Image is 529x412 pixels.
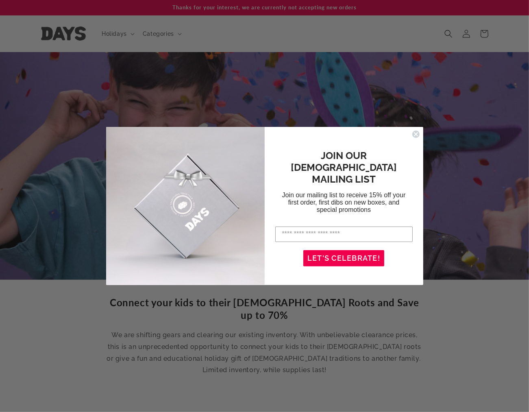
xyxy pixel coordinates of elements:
span: Join our mailing list to receive 15% off your first order, first dibs on new boxes, and special p... [282,192,406,213]
button: LET'S CELEBRATE! [303,250,384,266]
input: Enter your email address [275,227,413,242]
img: d3790c2f-0e0c-4c72-ba1e-9ed984504164.jpeg [106,127,265,286]
button: Close dialog [412,130,420,138]
span: JOIN OUR [DEMOGRAPHIC_DATA] MAILING LIST [291,150,397,185]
